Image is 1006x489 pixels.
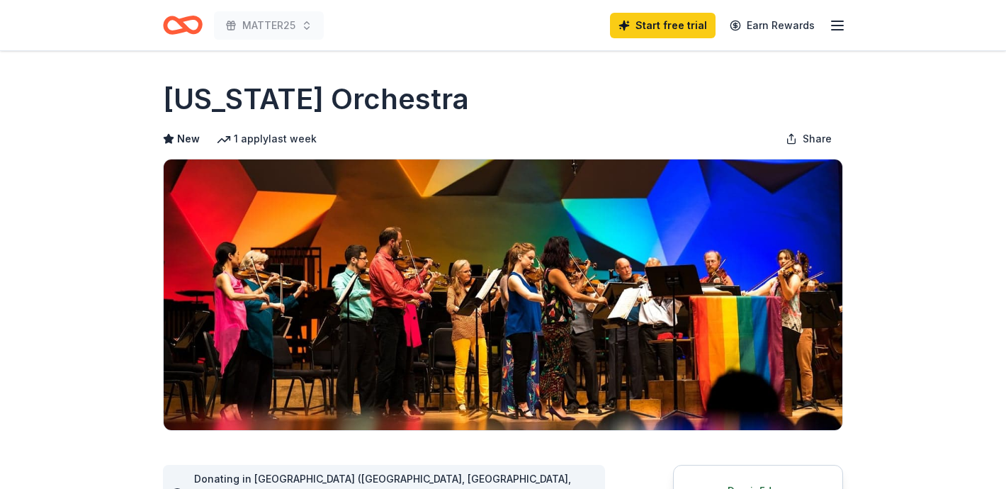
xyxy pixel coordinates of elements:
[610,13,716,38] a: Start free trial
[163,79,469,119] h1: [US_STATE] Orchestra
[164,159,842,430] img: Image for Minnesota Orchestra
[721,13,823,38] a: Earn Rewards
[177,130,200,147] span: New
[774,125,843,153] button: Share
[217,130,317,147] div: 1 apply last week
[803,130,832,147] span: Share
[214,11,324,40] button: MATTER25
[163,9,203,42] a: Home
[242,17,295,34] span: MATTER25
